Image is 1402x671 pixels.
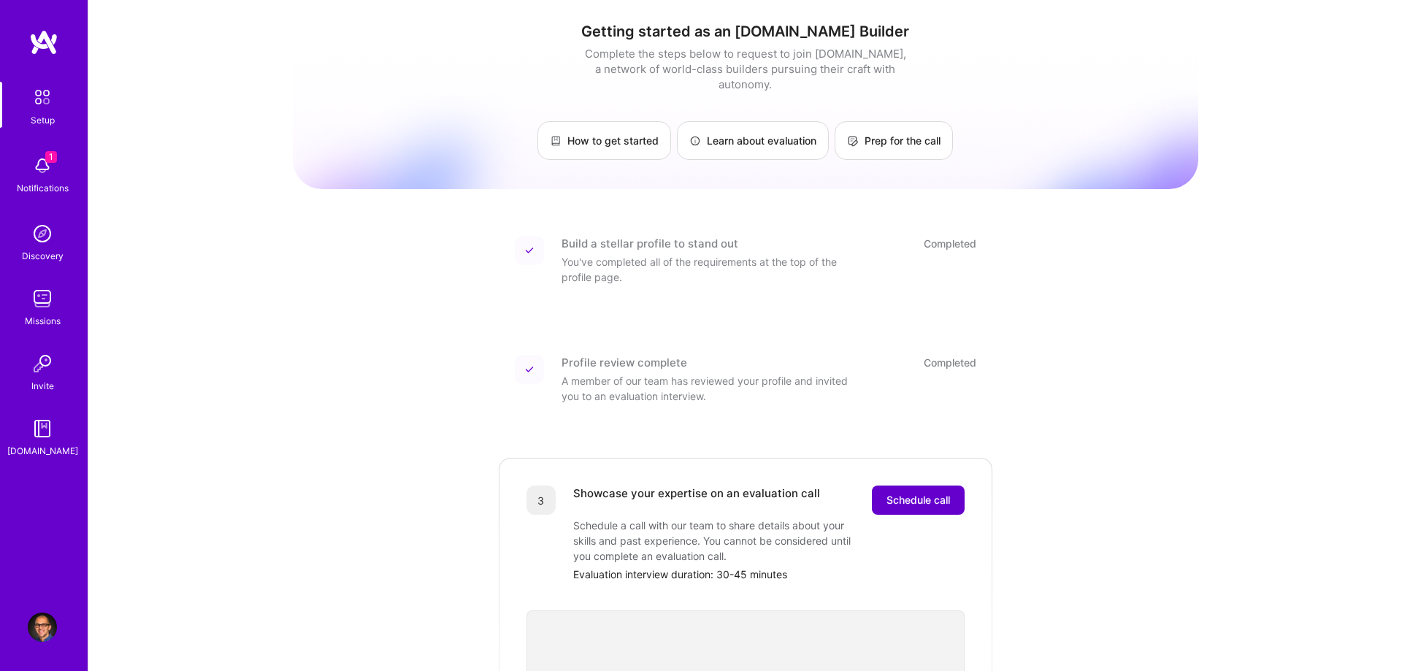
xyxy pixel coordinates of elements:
[293,23,1198,40] h1: Getting started as an [DOMAIN_NAME] Builder
[525,246,534,255] img: Completed
[562,355,687,370] div: Profile review complete
[25,313,61,329] div: Missions
[537,121,671,160] a: How to get started
[550,135,562,147] img: How to get started
[27,82,58,112] img: setup
[22,248,64,264] div: Discovery
[872,486,965,515] button: Schedule call
[581,46,910,92] div: Complete the steps below to request to join [DOMAIN_NAME], a network of world-class builders purs...
[17,180,69,196] div: Notifications
[677,121,829,160] a: Learn about evaluation
[526,486,556,515] div: 3
[562,254,854,285] div: You've completed all of the requirements at the top of the profile page.
[31,112,55,128] div: Setup
[689,135,701,147] img: Learn about evaluation
[28,151,57,180] img: bell
[525,365,534,374] img: Completed
[24,613,61,642] a: User Avatar
[924,355,976,370] div: Completed
[924,236,976,251] div: Completed
[573,567,965,582] div: Evaluation interview duration: 30-45 minutes
[573,486,820,515] div: Showcase your expertise on an evaluation call
[562,373,854,404] div: A member of our team has reviewed your profile and invited you to an evaluation interview.
[7,443,78,459] div: [DOMAIN_NAME]
[28,414,57,443] img: guide book
[835,121,953,160] a: Prep for the call
[28,349,57,378] img: Invite
[31,378,54,394] div: Invite
[28,284,57,313] img: teamwork
[28,219,57,248] img: discovery
[29,29,58,55] img: logo
[562,236,738,251] div: Build a stellar profile to stand out
[45,151,57,163] span: 1
[886,493,950,507] span: Schedule call
[573,518,865,564] div: Schedule a call with our team to share details about your skills and past experience. You cannot ...
[28,613,57,642] img: User Avatar
[847,135,859,147] img: Prep for the call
